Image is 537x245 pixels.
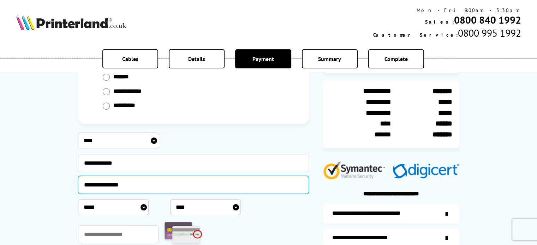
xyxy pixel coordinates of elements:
[384,55,408,62] span: Complete
[323,204,459,224] a: additional-ink
[16,15,126,30] img: Printerland Logo
[373,32,458,38] span: Customer Service:
[373,7,521,13] div: Mon - Fri 9:00am - 5:30pm
[188,55,205,62] span: Details
[458,26,521,39] span: 0800 995 1992
[252,55,274,62] span: Payment
[122,55,138,62] span: Cables
[318,55,341,62] span: Summary
[454,13,521,26] a: 0800 840 1992
[425,19,454,25] span: Sales:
